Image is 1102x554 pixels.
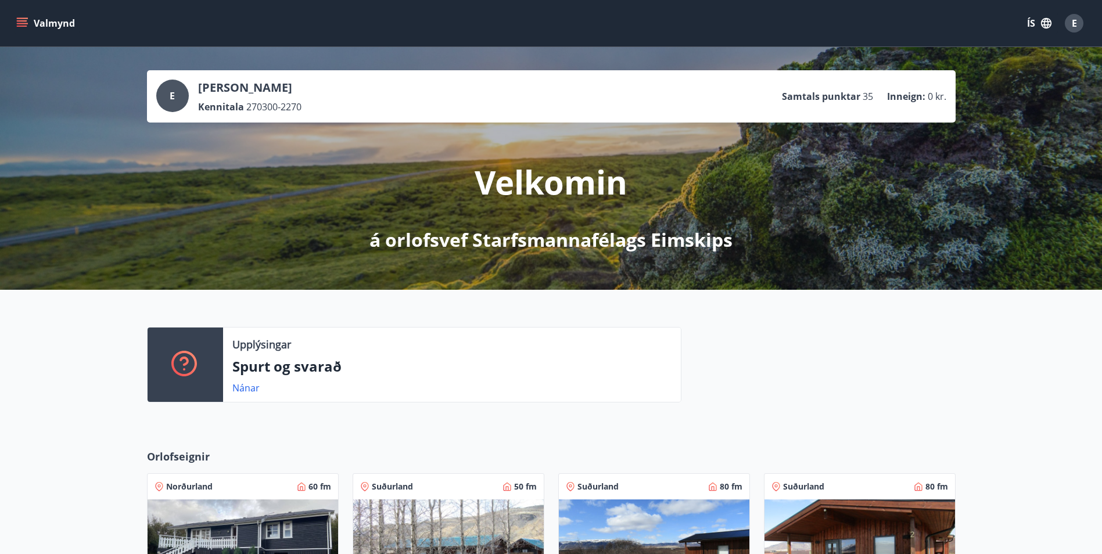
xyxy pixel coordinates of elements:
[246,100,301,113] span: 270300-2270
[1060,9,1088,37] button: E
[863,90,873,103] span: 35
[887,90,925,103] p: Inneign :
[475,160,627,204] p: Velkomin
[170,89,175,102] span: E
[198,100,244,113] p: Kennitala
[783,481,824,492] span: Suðurland
[147,449,210,464] span: Orlofseignir
[514,481,537,492] span: 50 fm
[308,481,331,492] span: 60 fm
[198,80,301,96] p: [PERSON_NAME]
[782,90,860,103] p: Samtals punktar
[720,481,742,492] span: 80 fm
[232,357,672,376] p: Spurt og svarað
[577,481,619,492] span: Suðurland
[1021,13,1058,34] button: ÍS
[372,481,413,492] span: Suðurland
[928,90,946,103] span: 0 kr.
[14,13,80,34] button: menu
[166,481,213,492] span: Norðurland
[232,382,260,394] a: Nánar
[1072,17,1077,30] span: E
[369,227,733,253] p: á orlofsvef Starfsmannafélags Eimskips
[232,337,291,352] p: Upplýsingar
[925,481,948,492] span: 80 fm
